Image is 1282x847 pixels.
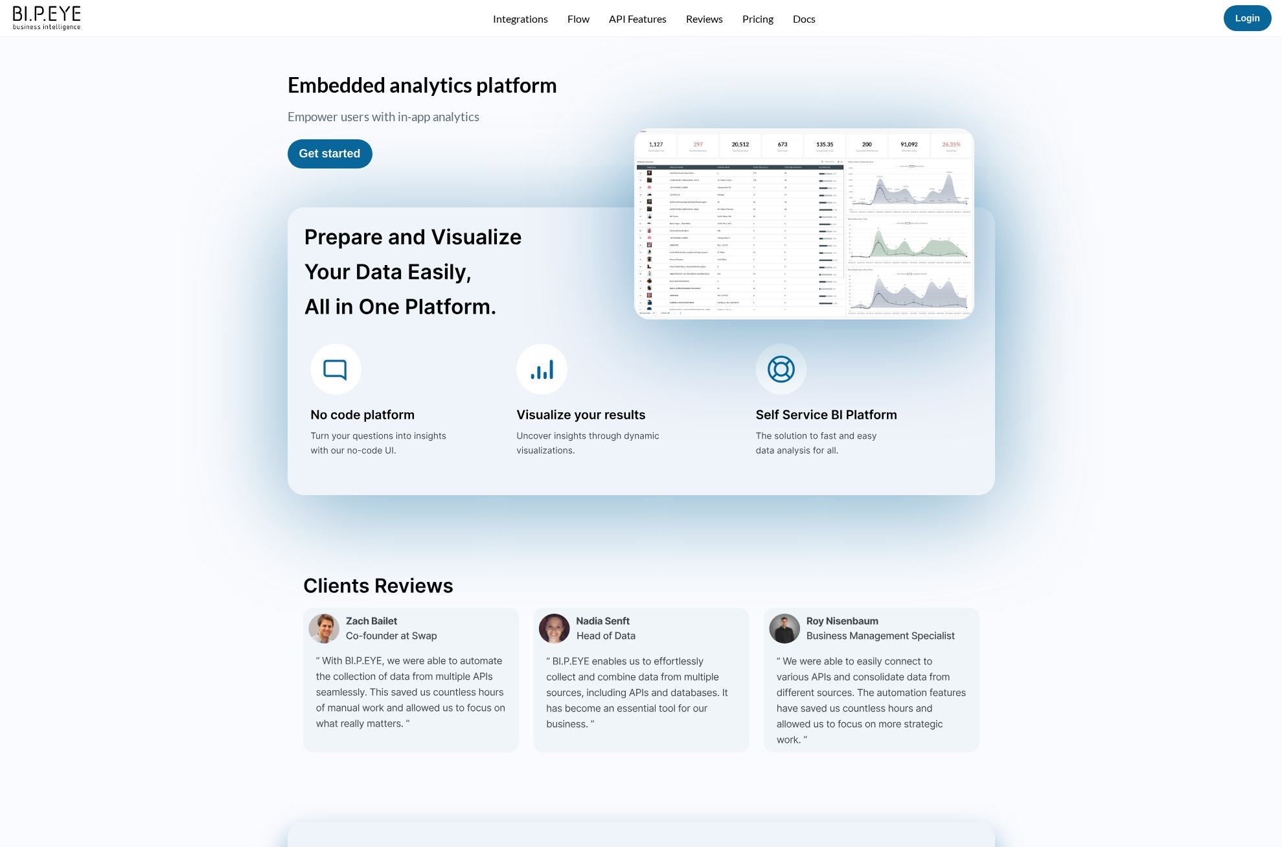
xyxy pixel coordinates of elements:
a: Get started [299,147,361,160]
img: bipeye-logo [10,3,85,32]
h3: Empower users with in-app analytics [288,110,628,128]
a: Integrations [493,12,548,25]
img: reviews.svg [303,577,979,752]
a: Docs [793,12,816,25]
a: Pricing [742,12,773,25]
button: Get started [288,139,372,168]
a: Flow [567,12,589,25]
a: API Features [609,12,667,25]
button: Login [1224,5,1272,31]
img: homePageScreen2.png [634,128,974,319]
a: Reviews [686,12,723,25]
h1: Embedded analytics platform [288,72,995,97]
a: Login [1235,13,1260,23]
